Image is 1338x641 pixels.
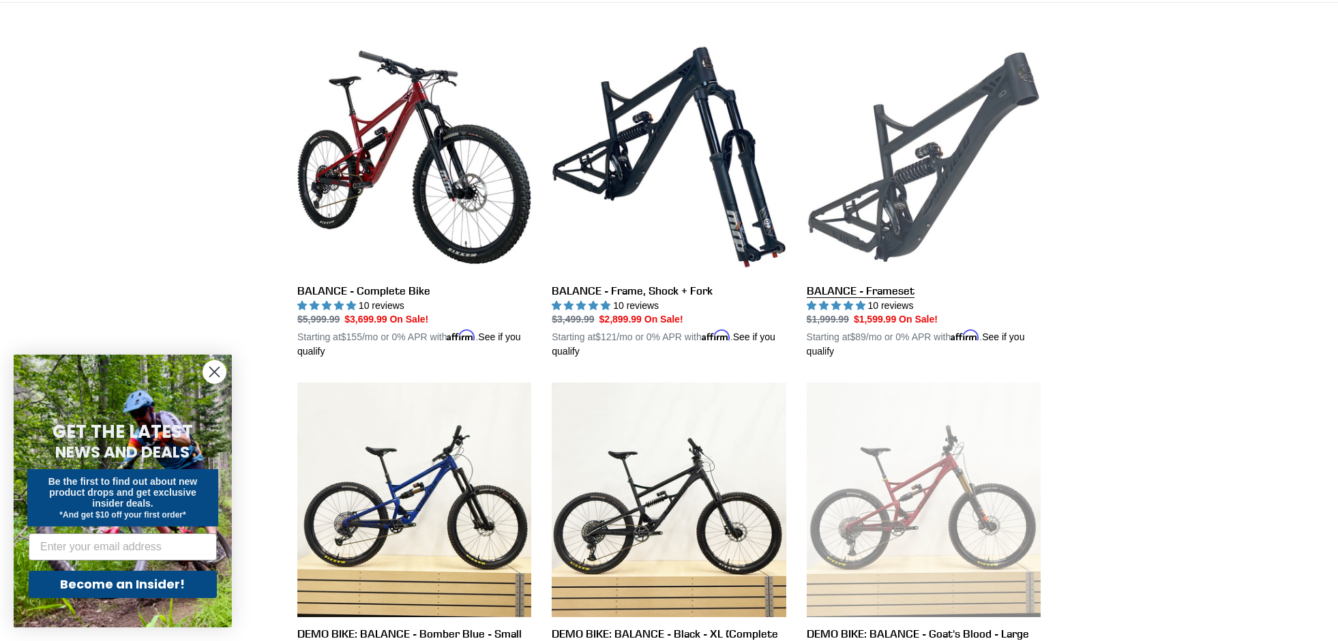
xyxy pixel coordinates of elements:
[59,510,185,520] span: *And get $10 off your first order*
[203,360,226,384] button: Close dialog
[48,476,198,509] span: Be the first to find out about new product drops and get exclusive insider deals.
[56,441,190,463] span: NEWS AND DEALS
[29,533,217,561] input: Enter your email address
[53,419,193,444] span: GET THE LATEST
[29,571,217,598] button: Become an Insider!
